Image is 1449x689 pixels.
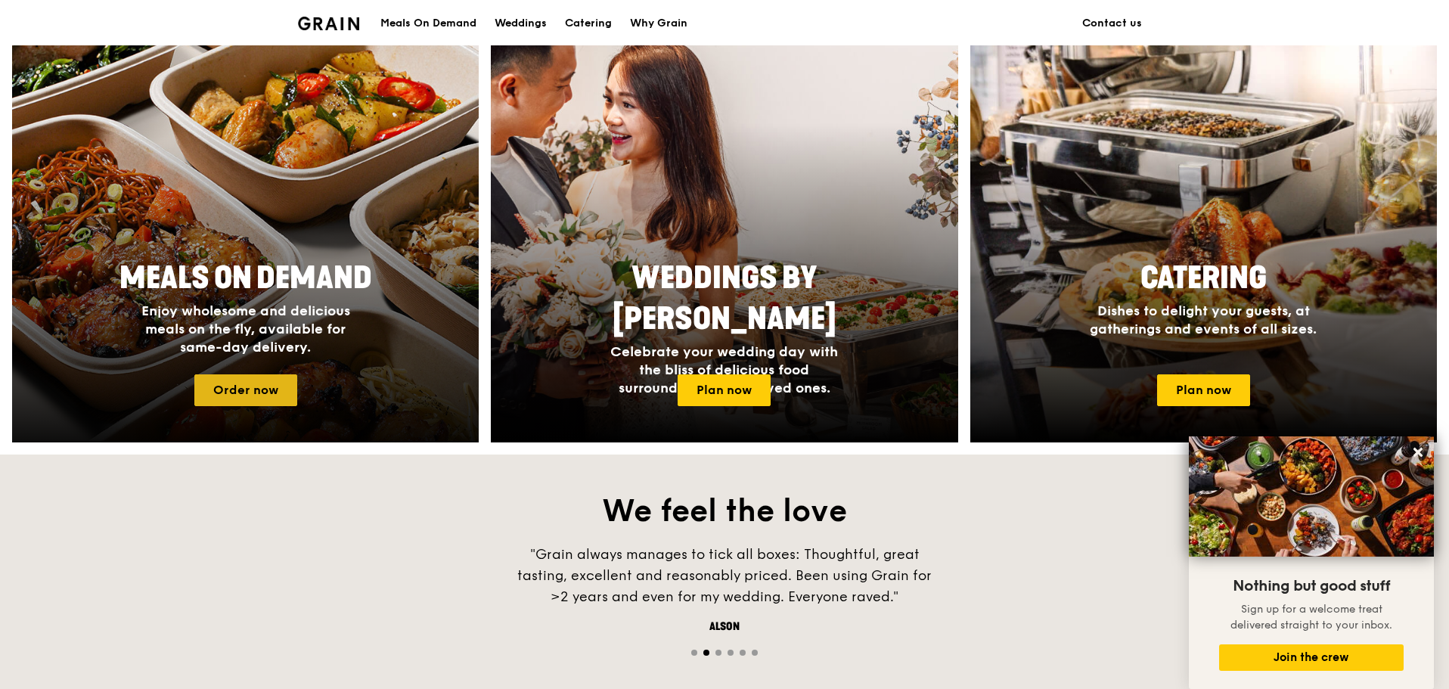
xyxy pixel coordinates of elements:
button: Join the crew [1219,644,1404,671]
span: Go to slide 3 [715,650,721,656]
div: Why Grain [630,1,687,46]
a: CateringDishes to delight your guests, at gatherings and events of all sizes.Plan now [970,43,1437,442]
a: Plan now [1157,374,1250,406]
button: Close [1406,440,1430,464]
a: Plan now [678,374,771,406]
span: Sign up for a welcome treat delivered straight to your inbox. [1230,603,1392,632]
a: Catering [556,1,621,46]
a: Why Grain [621,1,697,46]
span: Go to slide 6 [752,650,758,656]
span: Weddings by [PERSON_NAME] [613,260,836,337]
span: Dishes to delight your guests, at gatherings and events of all sizes. [1090,303,1317,337]
span: Catering [1140,260,1267,296]
div: Weddings [495,1,547,46]
span: Go to slide 1 [691,650,697,656]
a: Weddings by [PERSON_NAME]Celebrate your wedding day with the bliss of delicious food surrounded b... [491,43,957,442]
span: Nothing but good stuff [1233,577,1390,595]
span: Go to slide 5 [740,650,746,656]
div: Catering [565,1,612,46]
div: Alson [498,619,951,635]
div: Meals On Demand [380,1,476,46]
span: Enjoy wholesome and delicious meals on the fly, available for same-day delivery. [141,303,350,355]
img: Grain [298,17,359,30]
a: Meals On DemandEnjoy wholesome and delicious meals on the fly, available for same-day delivery.Or... [12,43,479,442]
div: "Grain always manages to tick all boxes: Thoughtful, great tasting, excellent and reasonably pric... [498,544,951,607]
a: Weddings [486,1,556,46]
a: Contact us [1073,1,1151,46]
span: Celebrate your wedding day with the bliss of delicious food surrounded by your loved ones. [610,343,838,396]
span: Go to slide 2 [703,650,709,656]
span: Meals On Demand [119,260,372,296]
span: Go to slide 4 [728,650,734,656]
img: DSC07876-Edit02-Large.jpeg [1189,436,1434,557]
a: Order now [194,374,297,406]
